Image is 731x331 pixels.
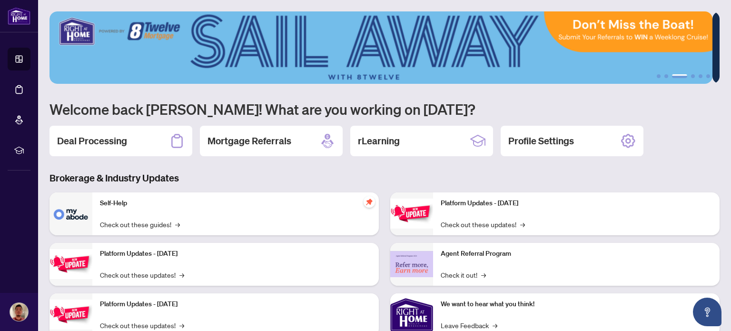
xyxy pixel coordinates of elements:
[179,270,184,280] span: →
[100,299,371,310] p: Platform Updates - [DATE]
[441,299,712,310] p: We want to hear what you think!
[358,134,400,148] h2: rLearning
[520,219,525,230] span: →
[508,134,574,148] h2: Profile Settings
[179,320,184,331] span: →
[8,7,30,25] img: logo
[49,100,720,118] h1: Welcome back [PERSON_NAME]! What are you working on [DATE]?
[49,249,92,279] img: Platform Updates - September 16, 2025
[441,320,497,331] a: Leave Feedback→
[493,320,497,331] span: →
[441,270,486,280] a: Check it out!→
[699,74,702,78] button: 5
[441,219,525,230] a: Check out these updates!→
[691,74,695,78] button: 4
[49,192,92,235] img: Self-Help
[175,219,180,230] span: →
[100,270,184,280] a: Check out these updates!→
[706,74,710,78] button: 6
[49,171,720,185] h3: Brokerage & Industry Updates
[100,320,184,331] a: Check out these updates!→
[481,270,486,280] span: →
[10,303,28,321] img: Profile Icon
[207,134,291,148] h2: Mortgage Referrals
[693,298,721,326] button: Open asap
[49,11,712,84] img: Slide 2
[441,249,712,259] p: Agent Referral Program
[657,74,661,78] button: 1
[390,251,433,277] img: Agent Referral Program
[441,198,712,209] p: Platform Updates - [DATE]
[664,74,668,78] button: 2
[364,196,375,208] span: pushpin
[100,219,180,230] a: Check out these guides!→
[390,199,433,229] img: Platform Updates - June 23, 2025
[100,249,371,259] p: Platform Updates - [DATE]
[100,198,371,209] p: Self-Help
[57,134,127,148] h2: Deal Processing
[672,74,687,78] button: 3
[49,300,92,330] img: Platform Updates - July 21, 2025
